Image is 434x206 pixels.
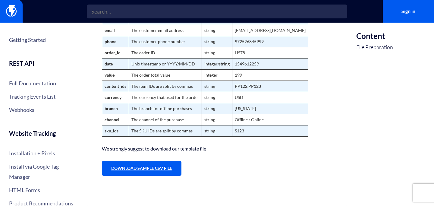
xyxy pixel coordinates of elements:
[102,146,332,152] p: We strongly suggest to download our template file
[232,92,308,103] td: USD
[356,43,393,51] a: File Preparation
[9,78,78,88] a: Full Documentation
[232,125,308,137] td: S123
[129,70,202,81] td: The order total value
[129,81,202,92] td: The item IDs are split by commas
[87,5,347,18] input: Search...
[105,95,121,100] strong: currency
[356,32,393,40] h3: Content
[129,36,202,47] td: The customer phone number
[232,114,308,125] td: Offline / Online
[102,161,181,176] a: Download Sample CSV File
[105,106,118,111] strong: branch
[232,81,308,92] td: PP122,PP123
[129,114,202,125] td: The channel of the purchase
[232,70,308,81] td: 199
[9,161,78,182] a: Install via Google Tag Manager
[202,103,232,114] td: string
[129,47,202,59] td: The order ID
[232,36,308,47] td: 972526845999
[202,125,232,137] td: string
[105,39,116,44] strong: phone
[129,103,202,114] td: The branch for offline purchases
[105,84,126,89] strong: content_ids
[105,28,115,33] strong: email
[232,59,308,70] td: 1549612259
[9,35,78,45] a: Getting Started
[202,25,232,36] td: string
[105,117,119,122] strong: channel
[202,92,232,103] td: string
[129,25,202,36] td: The customer email address
[9,91,78,102] a: Tracking Events List
[202,36,232,47] td: string
[129,92,202,103] td: The currency that used for the order
[9,105,78,115] a: Webhooks
[9,148,78,158] a: Installation + Pixels
[202,47,232,59] td: string
[202,70,232,81] td: integer
[9,185,78,195] a: HTML Forms
[105,72,115,78] strong: value
[105,61,113,66] strong: date
[102,125,129,137] td: s
[232,25,308,36] td: [EMAIL_ADDRESS][DOMAIN_NAME]
[105,128,117,133] strong: sku_id
[129,59,202,70] td: Unix timestamp or YYYY/MM/DD
[9,60,78,72] h4: REST API
[105,50,121,55] strong: order_id
[232,103,308,114] td: [US_STATE]
[202,114,232,125] td: string
[232,47,308,59] td: HS78
[9,130,78,142] h4: Website Tracking
[202,59,232,70] td: integer/string
[129,125,202,137] td: The SKU IDs are split by commas
[202,81,232,92] td: string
